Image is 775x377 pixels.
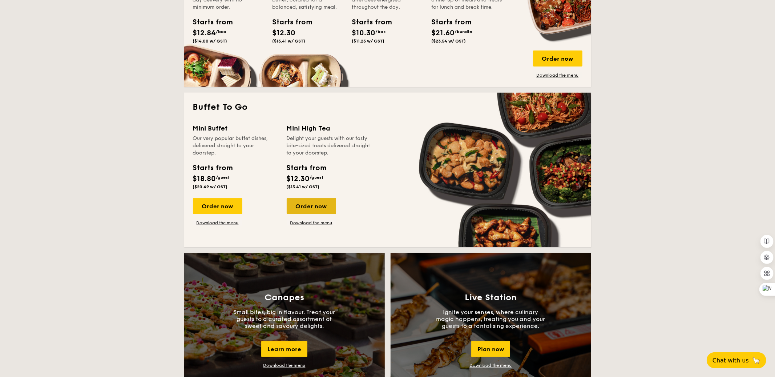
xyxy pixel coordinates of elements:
span: ($23.54 w/ GST) [432,39,466,44]
p: Ignite your senses, where culinary magic happens, treating you and your guests to a tantalising e... [436,309,545,329]
span: Chat with us [713,357,749,364]
div: Delight your guests with our tasty bite-sized treats delivered straight to your doorstep. [287,135,372,157]
div: Starts from [352,17,385,28]
span: $18.80 [193,175,216,183]
div: Order now [533,51,582,67]
div: Plan now [471,341,510,357]
span: ($20.49 w/ GST) [193,184,228,189]
a: Download the menu [470,363,512,368]
span: $12.30 [287,175,310,183]
span: $10.30 [352,29,376,37]
span: $12.84 [193,29,216,37]
div: Order now [193,198,242,214]
div: Mini Buffet [193,123,278,133]
div: Starts from [287,163,326,173]
a: Download the menu [533,72,582,78]
a: Download the menu [263,363,306,368]
h3: Canapes [265,293,304,303]
span: ($11.23 w/ GST) [352,39,385,44]
span: /box [216,29,227,34]
p: Small bites, big in flavour. Treat your guests to a curated assortment of sweet and savoury delig... [230,309,339,329]
div: Our very popular buffet dishes, delivered straight to your doorstep. [193,135,278,157]
span: /box [376,29,386,34]
div: Starts from [273,17,305,28]
span: ($13.41 w/ GST) [287,184,320,189]
div: Starts from [432,17,464,28]
div: Starts from [193,163,233,173]
div: Learn more [261,341,307,357]
span: 🦙 [752,356,760,365]
button: Chat with us🦙 [707,352,766,368]
span: /bundle [455,29,472,34]
a: Download the menu [193,220,242,226]
span: /guest [216,175,230,180]
div: Mini High Tea [287,123,372,133]
h2: Buffet To Go [193,101,582,113]
span: ($14.00 w/ GST) [193,39,227,44]
a: Download the menu [287,220,336,226]
div: Starts from [193,17,226,28]
h3: Live Station [465,293,517,303]
span: ($13.41 w/ GST) [273,39,306,44]
span: $12.30 [273,29,296,37]
span: /guest [310,175,324,180]
div: Order now [287,198,336,214]
span: $21.60 [432,29,455,37]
